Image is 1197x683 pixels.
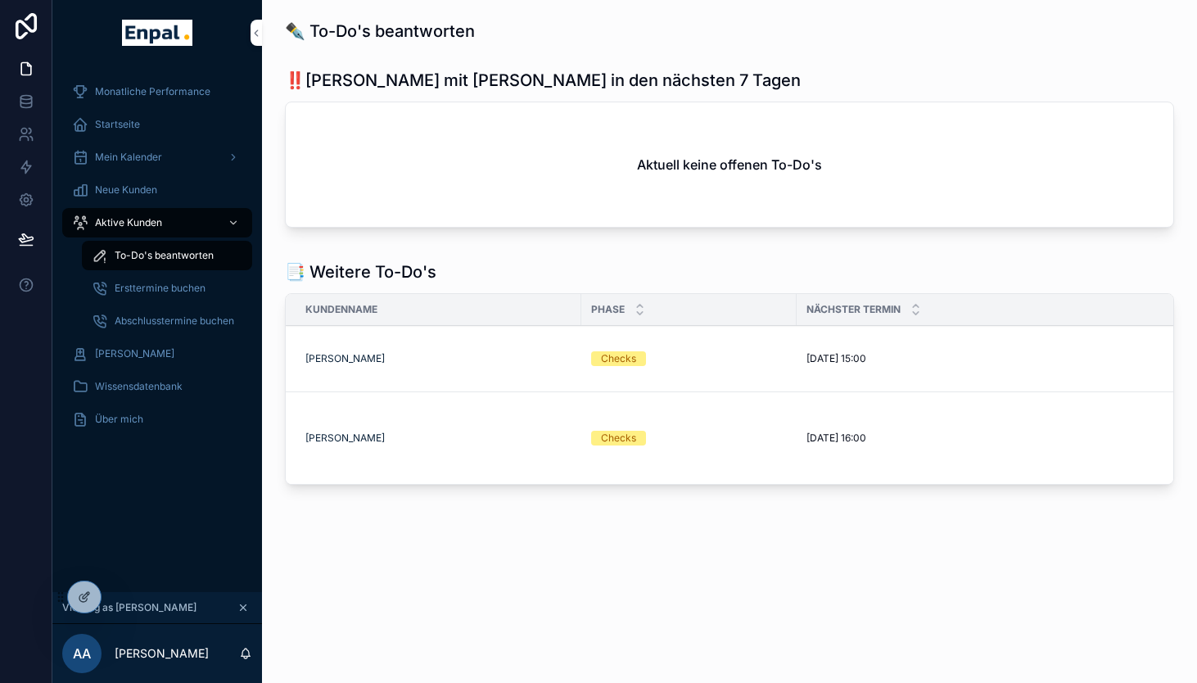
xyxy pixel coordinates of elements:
[115,645,209,662] p: [PERSON_NAME]
[95,413,143,426] span: Über mich
[73,644,91,663] span: AA
[95,380,183,393] span: Wissensdatenbank
[62,601,196,614] span: Viewing as [PERSON_NAME]
[82,241,252,270] a: To-Do's beantworten
[806,432,866,445] span: [DATE] 16:00
[82,274,252,303] a: Ersttermine buchen
[285,260,436,283] h1: 📑 Weitere To-Do's
[305,432,571,445] a: [PERSON_NAME]
[806,303,901,316] span: Nächster Termin
[62,208,252,237] a: Aktive Kunden
[591,431,787,446] a: Checks
[806,352,1178,365] a: [DATE] 15:00
[115,314,234,328] span: Abschlusstermine buchen
[62,142,252,172] a: Mein Kalender
[305,432,385,445] a: [PERSON_NAME]
[285,20,475,43] h1: ✒️ To-Do's beantworten
[52,66,262,455] div: scrollable content
[285,69,801,92] h1: ‼️[PERSON_NAME] mit [PERSON_NAME] in den nächsten 7 Tagen
[305,352,385,365] a: [PERSON_NAME]
[601,351,636,366] div: Checks
[62,339,252,369] a: [PERSON_NAME]
[62,405,252,434] a: Über mich
[95,85,210,98] span: Monatliche Performance
[305,303,377,316] span: Kundenname
[806,432,1178,445] a: [DATE] 16:00
[305,352,571,365] a: [PERSON_NAME]
[95,216,162,229] span: Aktive Kunden
[591,351,787,366] a: Checks
[62,110,252,139] a: Startseite
[806,352,866,365] span: [DATE] 15:00
[601,431,636,446] div: Checks
[82,306,252,336] a: Abschlusstermine buchen
[95,183,157,197] span: Neue Kunden
[115,282,206,295] span: Ersttermine buchen
[95,118,140,131] span: Startseite
[122,20,192,46] img: App logo
[62,175,252,205] a: Neue Kunden
[591,303,625,316] span: Phase
[62,77,252,106] a: Monatliche Performance
[637,155,822,174] h2: Aktuell keine offenen To-Do's
[95,347,174,360] span: [PERSON_NAME]
[115,249,214,262] span: To-Do's beantworten
[95,151,162,164] span: Mein Kalender
[62,372,252,401] a: Wissensdatenbank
